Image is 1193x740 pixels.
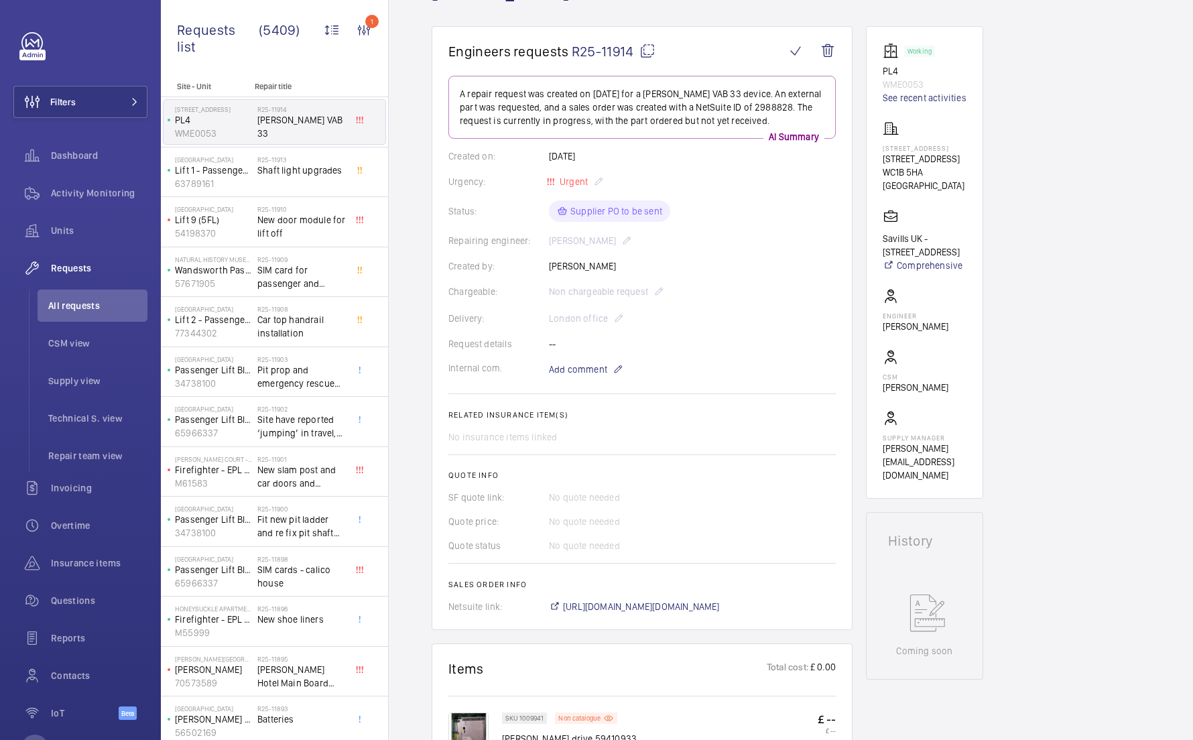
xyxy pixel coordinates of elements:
[175,355,252,363] p: [GEOGRAPHIC_DATA]
[48,299,147,312] span: All requests
[257,313,346,340] span: Car top handrail installation
[883,312,948,320] p: Engineer
[51,631,147,645] span: Reports
[505,716,544,721] p: SKU 1009941
[175,605,252,613] p: Honeysuckle Apartments - High Risk Building
[883,144,966,152] p: [STREET_ADDRESS]
[175,526,252,540] p: 34738100
[257,563,346,590] span: SIM cards - calico house
[257,463,346,490] span: New slam post and car doors and landing door equipment.
[896,644,952,658] p: Coming soon
[257,655,346,663] h2: R25-11895
[558,716,601,721] p: Non catalogue
[460,87,824,127] p: A repair request was created on [DATE] for a [PERSON_NAME] VAB 33 device. An external part was re...
[51,261,147,275] span: Requests
[175,177,252,190] p: 63789161
[48,336,147,350] span: CSM view
[175,663,252,676] p: [PERSON_NAME]
[50,95,76,109] span: Filters
[549,363,607,376] span: Add comment
[883,381,948,394] p: [PERSON_NAME]
[175,377,252,390] p: 34738100
[175,156,252,164] p: [GEOGRAPHIC_DATA]
[175,576,252,590] p: 65966337
[175,313,252,326] p: Lift 2 - Passenger Lift
[257,105,346,113] h2: R25-11914
[51,224,147,237] span: Units
[883,166,966,192] p: WC1B 5HA [GEOGRAPHIC_DATA]
[883,434,966,442] p: Supply manager
[255,82,343,91] p: Repair title
[818,713,836,727] p: £ --
[257,205,346,213] h2: R25-11910
[883,442,966,482] p: [PERSON_NAME][EMAIL_ADDRESS][DOMAIN_NAME]
[257,413,346,440] span: Site have reported ‘jumping’ in travel, recommend hydraulic specialist to investigate further
[883,64,966,78] p: PL4
[809,660,836,677] p: £ 0.00
[572,43,655,60] span: R25-11914
[257,704,346,713] h2: R25-11893
[175,213,252,227] p: Lift 9 (5FL)
[175,127,252,140] p: WME0053
[51,706,119,720] span: IoT
[175,726,252,739] p: 56502169
[448,410,836,420] h2: Related insurance item(s)
[257,713,346,726] span: Batteries
[175,704,252,713] p: [GEOGRAPHIC_DATA]
[175,413,252,426] p: Passenger Lift Block C
[883,78,966,91] p: WME0053
[257,455,346,463] h2: R25-11901
[175,363,252,377] p: Passenger Lift Block B
[175,713,252,726] p: [PERSON_NAME] step lift
[257,355,346,363] h2: R25-11903
[175,563,252,576] p: Passenger Lift Block C
[51,556,147,570] span: Insurance items
[883,152,966,166] p: [STREET_ADDRESS]
[175,305,252,313] p: [GEOGRAPHIC_DATA]
[448,660,484,677] h1: Items
[48,449,147,462] span: Repair team view
[175,555,252,563] p: [GEOGRAPHIC_DATA]
[818,727,836,735] p: £ --
[175,477,252,490] p: M61583
[175,263,252,277] p: Wandsworth Passenger
[175,164,252,177] p: Lift 1 - Passenger Lift
[175,105,252,113] p: [STREET_ADDRESS]
[448,471,836,480] h2: Quote info
[883,373,948,381] p: CSM
[257,305,346,313] h2: R25-11908
[257,156,346,164] h2: R25-11913
[175,626,252,639] p: M55999
[767,660,809,677] p: Total cost:
[175,455,252,463] p: [PERSON_NAME] Court - High Risk Building
[257,605,346,613] h2: R25-11896
[175,227,252,240] p: 54198370
[448,43,569,60] span: Engineers requests
[48,412,147,425] span: Technical S. view
[51,669,147,682] span: Contacts
[175,655,252,663] p: [PERSON_NAME][GEOGRAPHIC_DATA]
[175,463,252,477] p: Firefighter - EPL Passenger Lift
[175,205,252,213] p: [GEOGRAPHIC_DATA]
[51,149,147,162] span: Dashboard
[257,255,346,263] h2: R25-11909
[257,213,346,240] span: New door module for lift off
[13,86,147,118] button: Filters
[549,600,720,613] a: [URL][DOMAIN_NAME][DOMAIN_NAME]
[257,164,346,177] span: Shaft light upgrades
[51,481,147,495] span: Invoicing
[175,277,252,290] p: 57671905
[48,374,147,387] span: Supply view
[883,232,966,259] p: Savills UK - [STREET_ADDRESS]
[883,43,904,59] img: elevator.svg
[175,426,252,440] p: 65966337
[175,405,252,413] p: [GEOGRAPHIC_DATA]
[175,676,252,690] p: 70573589
[257,663,346,690] span: [PERSON_NAME] Hotel Main Board Repair/Repalcement
[888,534,961,548] h1: History
[257,505,346,513] h2: R25-11900
[448,580,836,589] h2: Sales order info
[257,405,346,413] h2: R25-11902
[257,263,346,290] span: SIM card for passenger and goods lift
[907,49,932,54] p: Working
